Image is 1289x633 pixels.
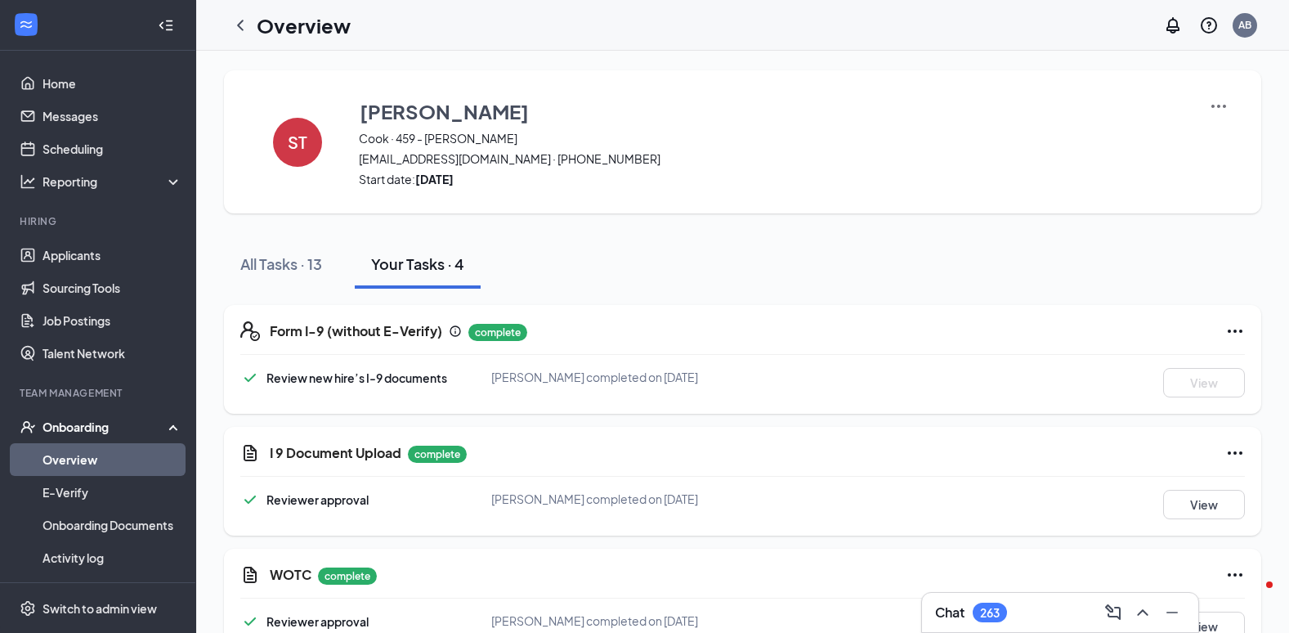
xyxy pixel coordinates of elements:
span: [PERSON_NAME] completed on [DATE] [491,492,698,506]
span: [EMAIL_ADDRESS][DOMAIN_NAME] · [PHONE_NUMBER] [359,150,1188,167]
svg: Analysis [20,173,36,190]
svg: Checkmark [240,368,260,388]
div: 263 [980,606,1000,620]
p: complete [408,446,467,463]
div: Onboarding [43,419,168,435]
svg: Settings [20,600,36,617]
span: [PERSON_NAME] completed on [DATE] [491,613,698,628]
h5: WOTC [270,566,311,584]
a: Job Postings [43,304,182,337]
h3: [PERSON_NAME] [360,97,529,125]
svg: CustomFormIcon [240,443,260,463]
a: E-Verify [43,476,182,509]
p: complete [318,568,377,585]
span: [PERSON_NAME] completed on [DATE] [491,370,698,384]
a: Applicants [43,239,182,272]
svg: UserCheck [20,419,36,435]
span: Reviewer approval [266,614,369,629]
svg: FormI9EVerifyIcon [240,321,260,341]
svg: ComposeMessage [1103,603,1123,622]
div: All Tasks · 13 [240,254,322,274]
h5: Form I-9 (without E-Verify) [270,322,442,340]
svg: Checkmark [240,612,260,631]
button: ST [257,97,338,187]
a: Onboarding Documents [43,509,182,541]
span: Reviewer approval [266,492,369,507]
svg: WorkstreamLogo [18,16,34,33]
div: Reporting [43,173,183,190]
a: Overview [43,443,182,476]
a: Sourcing Tools [43,272,182,304]
button: Minimize [1159,599,1185,626]
a: Talent Network [43,337,182,370]
svg: ChevronUp [1133,603,1152,622]
iframe: Intercom live chat [1233,577,1273,617]
a: Messages [43,100,182,132]
button: ChevronUp [1130,599,1156,626]
h1: Overview [257,11,351,39]
h3: Chat [935,604,965,622]
svg: Ellipses [1225,443,1245,463]
h5: I 9 Document Upload [270,444,401,462]
a: Home [43,67,182,100]
h4: ST [288,137,307,148]
button: [PERSON_NAME] [359,97,1188,126]
button: View [1163,368,1245,397]
svg: Checkmark [240,490,260,510]
a: Scheduling [43,132,182,165]
div: Your Tasks · 4 [371,254,464,274]
svg: Collapse [158,17,174,34]
p: complete [468,324,527,341]
a: Team [43,574,182,607]
div: Switch to admin view [43,600,157,617]
svg: QuestionInfo [1199,16,1219,35]
svg: CustomFormIcon [240,565,260,585]
svg: Ellipses [1225,565,1245,585]
a: Activity log [43,541,182,574]
span: Review new hire’s I-9 documents [266,370,447,385]
span: Cook · 459 - [PERSON_NAME] [359,130,1188,146]
span: Start date: [359,171,1188,187]
img: More Actions [1209,97,1229,116]
button: ComposeMessage [1100,599,1126,626]
svg: Notifications [1163,16,1183,35]
div: Team Management [20,386,179,400]
svg: Minimize [1162,603,1182,622]
div: Hiring [20,214,179,228]
svg: ChevronLeft [230,16,250,35]
div: AB [1238,18,1251,32]
svg: Info [449,325,462,338]
strong: [DATE] [415,172,454,186]
svg: Ellipses [1225,321,1245,341]
button: View [1163,490,1245,519]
